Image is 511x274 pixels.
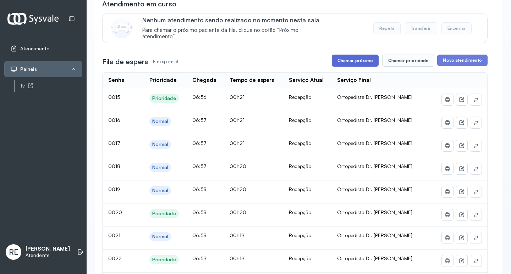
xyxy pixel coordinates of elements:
span: 0022 [108,255,122,261]
button: Transferir [405,22,437,34]
span: Painéis [20,66,37,72]
div: Normal [152,118,169,124]
p: Nenhum atendimento sendo realizado no momento nesta sala [142,16,330,24]
span: Ortopedista Dr. [PERSON_NAME] [337,117,412,123]
button: Novo atendimento [437,55,487,66]
span: Ortopedista Dr. [PERSON_NAME] [337,140,412,146]
div: Tv [20,83,82,89]
span: 0020 [108,209,122,215]
span: Ortopedista Dr. [PERSON_NAME] [337,255,412,261]
div: Recepção [289,186,326,192]
span: Ortopedista Dr. [PERSON_NAME] [337,94,412,100]
span: 06:59 [192,255,207,261]
div: Recepção [289,94,326,100]
button: Repetir [373,22,401,34]
button: Chamar prioridade [382,55,435,67]
span: Atendimento [20,46,49,52]
span: 00h20 [230,209,246,215]
p: Em espera: 31 [153,57,178,67]
span: 06:58 [192,186,207,192]
div: Chegada [192,77,216,84]
span: 0019 [108,186,120,192]
div: Recepção [289,140,326,146]
p: Atendente [26,252,70,258]
div: Tempo de espera [230,77,275,84]
span: 00h21 [230,117,244,123]
span: Para chamar o próximo paciente da fila, clique no botão “Próximo atendimento”. [142,27,330,40]
a: Atendimento [10,45,76,52]
span: Ortopedista Dr. [PERSON_NAME] [337,163,412,169]
span: 0021 [108,232,120,238]
div: Recepção [289,117,326,123]
h3: Fila de espera [102,57,149,67]
p: [PERSON_NAME] [26,246,70,252]
span: 06:56 [192,94,207,100]
span: 0018 [108,163,120,169]
div: Prioridade [152,257,176,263]
span: 0015 [108,94,120,100]
img: Imagem de CalloutCard [111,17,132,38]
div: Serviço Atual [289,77,324,84]
a: Tv [20,82,82,90]
div: Recepção [289,209,326,216]
span: 00h20 [230,186,246,192]
span: Ortopedista Dr. [PERSON_NAME] [337,209,412,215]
div: Normal [152,188,169,194]
div: Prioridade [149,77,177,84]
div: Normal [152,141,169,147]
div: Prioridade [152,95,176,101]
img: Logotipo do estabelecimento [7,13,59,24]
div: Recepção [289,163,326,169]
div: Serviço Final [337,77,371,84]
span: Ortopedista Dr. [PERSON_NAME] [337,186,412,192]
span: 00h19 [230,255,244,261]
span: 06:58 [192,232,207,238]
div: Normal [152,234,169,240]
span: 06:57 [192,163,207,169]
button: Chamar próximo [332,55,379,67]
div: Prioridade [152,211,176,217]
div: Normal [152,164,169,170]
span: Ortopedista Dr. [PERSON_NAME] [337,232,412,238]
span: 00h21 [230,140,244,146]
span: 06:58 [192,209,207,215]
span: 06:57 [192,140,207,146]
div: Recepção [289,255,326,262]
span: 00h19 [230,232,244,238]
button: Encerrar [441,22,472,34]
span: 00h21 [230,94,244,100]
div: Senha [108,77,125,84]
span: 06:57 [192,117,207,123]
span: 0017 [108,140,120,146]
span: 00h20 [230,163,246,169]
span: 0016 [108,117,120,123]
div: Recepção [289,232,326,239]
